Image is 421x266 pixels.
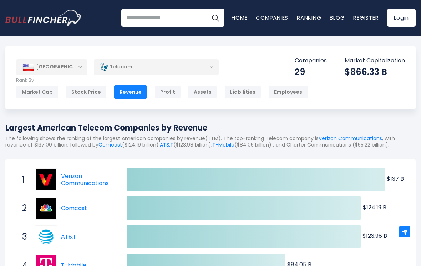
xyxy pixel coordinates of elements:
[35,168,61,191] a: Verizon Communications
[66,85,107,99] div: Stock Price
[297,14,321,21] a: Ranking
[232,14,247,21] a: Home
[16,77,308,83] p: Rank By
[268,85,308,99] div: Employees
[154,85,181,99] div: Profit
[387,175,404,183] text: $137 B
[5,135,416,148] p: The following shows the ranking of the largest American companies by revenue(TTM). The top-rankin...
[295,57,327,65] p: Companies
[5,10,82,26] a: Go to homepage
[19,174,26,186] span: 1
[16,85,59,99] div: Market Cap
[36,169,56,190] img: Verizon Communications
[61,172,109,188] a: Verizon Communications
[212,141,234,148] a: T-Mobile
[94,59,219,75] div: Telecom
[98,141,122,148] a: Comcast
[319,135,382,142] a: Verizon Communications
[363,203,386,211] text: $124.19 B
[61,204,87,212] a: Comcast
[256,14,288,21] a: Companies
[35,197,61,220] a: Comcast
[16,59,87,75] div: [GEOGRAPHIC_DATA]
[345,66,405,77] div: $866.33 B
[345,57,405,65] p: Market Capitalization
[36,226,56,247] img: AT&T
[207,9,224,27] button: Search
[114,85,147,99] div: Revenue
[35,225,61,248] a: AT&T
[160,141,173,148] a: AT&T
[295,66,327,77] div: 29
[224,85,261,99] div: Liabilities
[5,10,82,26] img: Bullfincher logo
[19,202,26,214] span: 2
[362,232,387,240] text: $123.98 B
[19,231,26,243] span: 3
[330,14,345,21] a: Blog
[5,122,416,134] h1: Largest American Telecom Companies by Revenue
[36,198,56,219] img: Comcast
[387,9,416,27] a: Login
[188,85,217,99] div: Assets
[353,14,379,21] a: Register
[61,232,76,241] a: AT&T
